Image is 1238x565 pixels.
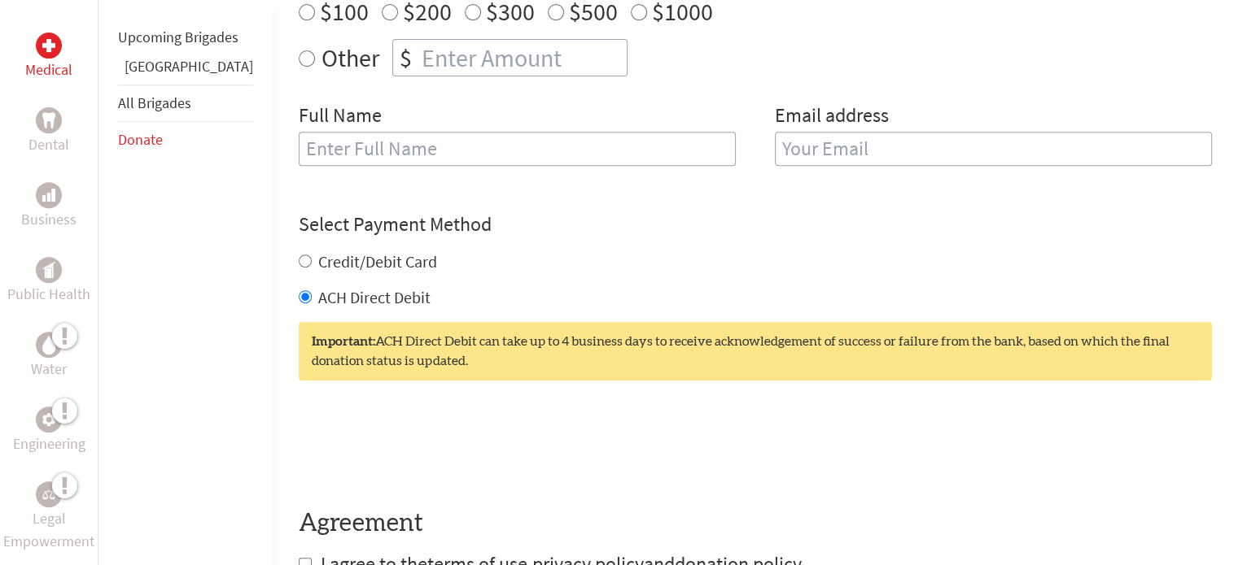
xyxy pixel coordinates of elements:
[775,132,1212,166] input: Your Email
[118,55,253,85] li: Ghana
[118,93,191,112] a: All Brigades
[42,39,55,52] img: Medical
[118,28,238,46] a: Upcoming Brigades
[393,40,418,76] div: $
[13,432,85,455] p: Engineering
[13,406,85,455] a: EngineeringEngineering
[299,413,546,476] iframe: reCAPTCHA
[775,102,889,132] label: Email address
[21,208,77,231] p: Business
[36,406,62,432] div: Engineering
[322,39,379,76] label: Other
[42,112,55,128] img: Dental
[36,257,62,283] div: Public Health
[42,335,55,354] img: Water
[118,20,253,55] li: Upcoming Brigades
[299,102,382,132] label: Full Name
[36,481,62,507] div: Legal Empowerment
[36,182,62,208] div: Business
[42,189,55,202] img: Business
[7,283,90,306] p: Public Health
[42,262,55,278] img: Public Health
[28,107,69,156] a: DentalDental
[28,133,69,156] p: Dental
[42,413,55,426] img: Engineering
[118,122,253,158] li: Donate
[312,335,375,348] strong: Important:
[36,107,62,133] div: Dental
[318,251,437,272] label: Credit/Debit Card
[21,182,77,231] a: BusinessBusiness
[3,507,94,553] p: Legal Empowerment
[25,33,72,81] a: MedicalMedical
[299,132,736,166] input: Enter Full Name
[299,322,1212,380] div: ACH Direct Debit can take up to 4 business days to receive acknowledgement of success or failure ...
[36,33,62,59] div: Medical
[299,509,1212,538] h4: Agreement
[36,332,62,358] div: Water
[418,40,627,76] input: Enter Amount
[7,257,90,306] a: Public HealthPublic Health
[118,85,253,122] li: All Brigades
[31,358,67,380] p: Water
[118,130,163,149] a: Donate
[31,332,67,380] a: WaterWater
[42,489,55,499] img: Legal Empowerment
[3,481,94,553] a: Legal EmpowermentLegal Empowerment
[318,287,431,307] label: ACH Direct Debit
[125,57,253,76] a: [GEOGRAPHIC_DATA]
[299,211,1212,237] h4: Select Payment Method
[25,59,72,81] p: Medical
